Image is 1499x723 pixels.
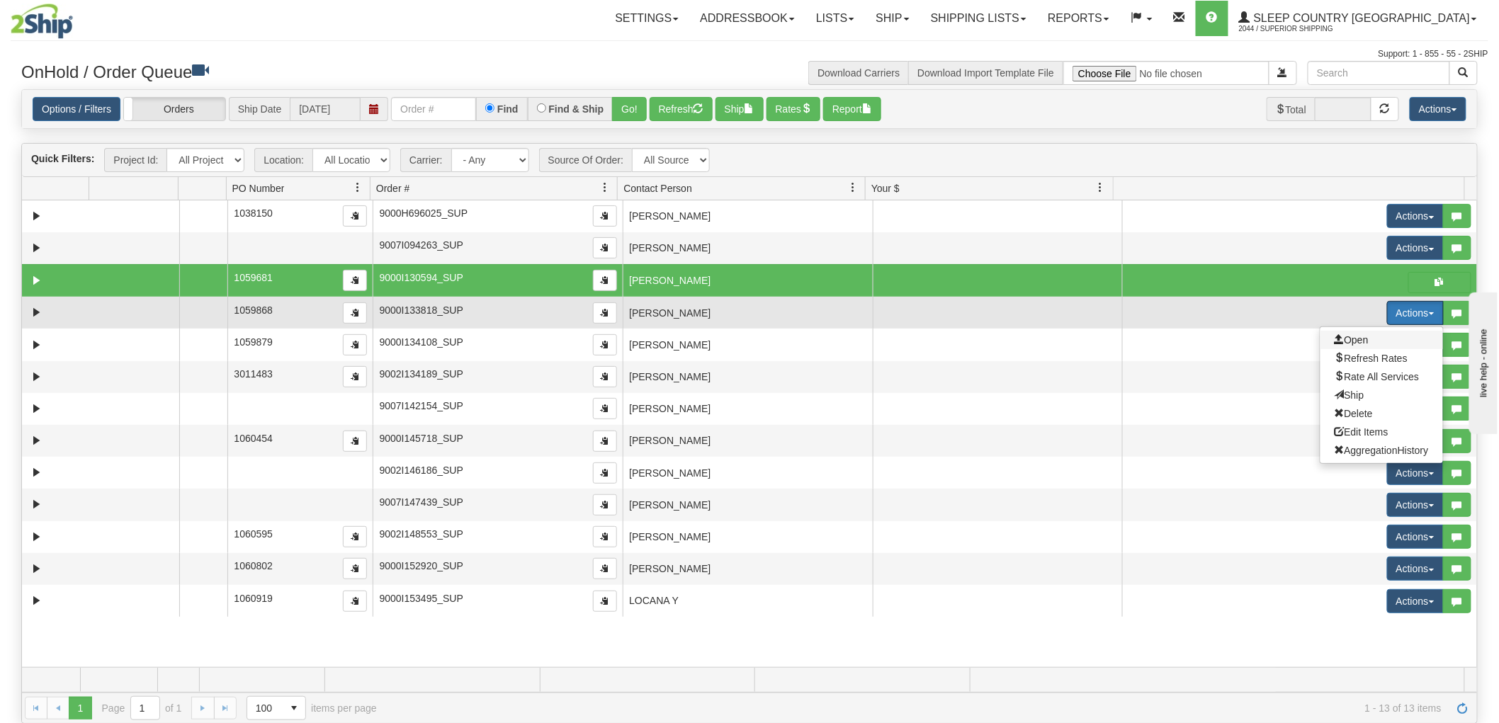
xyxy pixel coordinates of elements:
a: Settings [604,1,689,36]
a: Expand [28,336,45,354]
label: Orders [124,98,225,120]
span: select [283,697,305,719]
span: 100 [256,701,274,715]
a: Lists [805,1,865,36]
span: 9007I094263_SUP [380,239,463,251]
td: [PERSON_NAME] [623,489,873,520]
div: live help - online [11,12,131,23]
span: Page 1 [69,697,91,719]
span: Location: [254,148,312,172]
span: 1059681 [234,272,273,283]
span: 3011483 [234,368,273,380]
a: Expand [28,207,45,225]
span: 9000I134108_SUP [380,336,463,348]
button: Copy to clipboard [343,205,367,227]
span: 1059868 [234,304,273,316]
input: Order # [391,97,476,121]
button: Actions [1387,236,1444,260]
button: Shipping Documents [1408,272,1471,293]
a: Options / Filters [33,97,120,121]
button: Copy to clipboard [593,302,617,324]
span: Source Of Order: [539,148,633,172]
h3: OnHold / Order Queue [21,61,739,81]
a: Expand [28,464,45,482]
iframe: chat widget [1466,289,1498,433]
td: [PERSON_NAME] [623,361,873,393]
span: 1060595 [234,528,273,540]
td: [PERSON_NAME] [623,264,873,297]
span: 9000H696025_SUP [380,207,468,219]
span: Refresh Rates [1335,353,1408,364]
span: 9000I133818_SUP [380,304,463,316]
button: Copy to clipboard [593,237,617,258]
span: 1 - 13 of 13 items [397,702,1442,714]
a: Sleep Country [GEOGRAPHIC_DATA] 2044 / Superior Shipping [1228,1,1488,36]
a: Addressbook [689,1,805,36]
span: items per page [247,696,377,720]
input: Search [1308,61,1450,85]
span: Order # [376,181,409,195]
td: [PERSON_NAME] [623,425,873,457]
span: 1038150 [234,207,273,219]
div: grid toolbar [22,144,1477,177]
td: [PERSON_NAME] [623,457,873,489]
button: Rates [767,97,821,121]
td: [PERSON_NAME] [623,200,873,232]
span: PO Number [232,181,285,195]
span: 9002I148553_SUP [380,528,463,540]
a: Expand [28,304,45,321]
a: Download Import Template File [917,67,1054,79]
button: Actions [1410,97,1466,121]
span: Rate All Services [1335,371,1420,382]
span: Ship [1335,389,1364,401]
button: Copy to clipboard [593,366,617,387]
div: Support: 1 - 855 - 55 - 2SHIP [11,48,1488,60]
a: Order # filter column settings [593,176,617,200]
button: Copy to clipboard [593,431,617,452]
span: Carrier: [400,148,451,172]
span: 1060454 [234,433,273,444]
input: Page 1 [131,697,159,719]
a: Shipping lists [920,1,1037,36]
span: 1060802 [234,560,273,571]
a: Contact Person filter column settings [841,176,865,200]
button: Copy to clipboard [593,270,617,291]
span: Edit Items [1335,426,1388,438]
img: logo2044.jpg [11,4,73,39]
button: Copy to clipboard [593,398,617,419]
a: Expand [28,368,45,386]
span: Sleep Country [GEOGRAPHIC_DATA] [1250,12,1470,24]
button: Ship [715,97,764,121]
button: Copy to clipboard [343,334,367,355]
label: Find [497,104,519,114]
span: 1060919 [234,593,273,604]
td: [PERSON_NAME] [623,393,873,425]
button: Copy to clipboard [593,205,617,227]
span: 9007I147439_SUP [380,496,463,508]
label: Quick Filters: [31,152,94,166]
span: 9002I146186_SUP [380,465,463,476]
button: Copy to clipboard [593,526,617,547]
button: Actions [1387,301,1444,325]
a: Expand [28,400,45,418]
button: Refresh [650,97,713,121]
button: Copy to clipboard [343,270,367,291]
button: Copy to clipboard [343,302,367,324]
a: Refresh [1452,697,1474,719]
button: Actions [1387,461,1444,485]
span: Total [1267,97,1316,121]
a: Your $ filter column settings [1089,176,1113,200]
span: Open [1335,334,1369,346]
td: [PERSON_NAME] [623,329,873,360]
button: Copy to clipboard [343,526,367,547]
span: Project Id: [104,148,166,172]
button: Actions [1387,204,1444,228]
a: Expand [28,272,45,290]
span: Your $ [871,181,900,195]
button: Go! [612,97,647,121]
button: Actions [1387,589,1444,613]
button: Copy to clipboard [593,591,617,612]
a: Expand [28,496,45,513]
a: Download Carriers [818,67,900,79]
span: 2044 / Superior Shipping [1239,22,1345,36]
